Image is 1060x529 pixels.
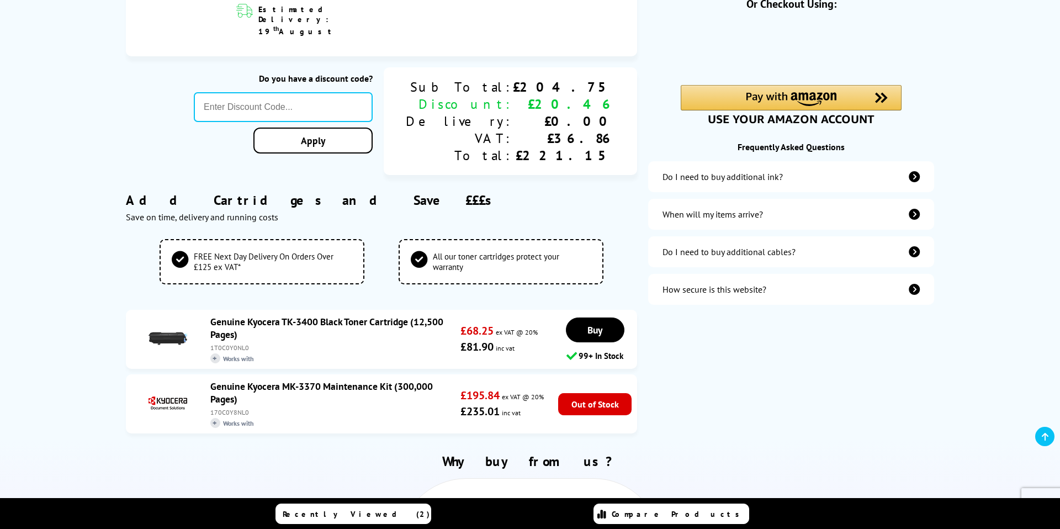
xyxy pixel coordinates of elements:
div: VAT: [406,130,513,147]
a: Apply [253,128,373,154]
sup: th [273,24,279,33]
span: Estimated Delivery: 19 August [258,4,395,36]
span: ex VAT @ 20% [496,328,538,336]
strong: £68.25 [460,324,494,338]
a: Compare Products [593,504,749,524]
span: All our toner cartridges protect your warranty [433,251,591,272]
div: 1T0C0Y0NL0 [210,343,455,352]
div: 170C0Y8NL0 [210,408,455,416]
span: inc vat [502,409,521,417]
div: £204.75 [513,78,615,96]
span: Works with [210,418,455,428]
span: Buy [587,324,602,336]
div: Do you have a discount code? [194,73,373,84]
img: Genuine Kyocera MK-3370 Maintenance Kit (300,000 Pages) [149,384,187,422]
div: How secure is this website? [662,284,766,295]
strong: £195.84 [460,388,500,403]
a: items-arrive [648,199,934,230]
a: Recently Viewed (2) [275,504,431,524]
span: Out of Stock [558,393,632,415]
input: Enter Discount Code... [194,92,373,122]
div: Sub Total: [406,78,513,96]
div: When will my items arrive? [662,209,763,220]
strong: £235.01 [460,404,500,419]
a: additional-ink [648,161,934,192]
img: Genuine Kyocera TK-3400 Black Toner Cartridge (12,500 Pages) [149,319,187,358]
a: secure-website [648,274,934,305]
div: £20.46 [513,96,615,113]
i: + [210,418,220,428]
div: 99+ In Stock [558,351,632,361]
div: Add Cartridges and Save £££s [126,175,638,239]
span: inc vat [496,344,515,352]
div: Save on time, delivery and running costs [126,211,638,223]
h2: Why buy from us? [120,453,940,470]
i: + [210,353,220,363]
div: Frequently Asked Questions [648,141,934,152]
strong: £81.90 [460,340,494,354]
div: £221.15 [513,147,615,164]
span: Works with [210,353,455,363]
div: Do I need to buy additional cables? [662,246,796,257]
div: Total: [406,147,513,164]
div: £36.86 [513,130,615,147]
iframe: PayPal [681,29,902,66]
div: £0.00 [513,113,615,130]
a: Genuine Kyocera MK-3370 Maintenance Kit (300,000 Pages) [210,380,433,405]
a: additional-cables [648,236,934,267]
span: Recently Viewed (2) [283,509,430,519]
div: Delivery: [406,113,513,130]
div: Discount: [406,96,513,113]
span: FREE Next Day Delivery On Orders Over £125 ex VAT* [194,251,352,272]
span: Compare Products [612,509,745,519]
div: Do I need to buy additional ink? [662,171,783,182]
a: Genuine Kyocera TK-3400 Black Toner Cartridge (12,500 Pages) [210,315,443,341]
div: Amazon Pay - Use your Amazon account [681,85,902,124]
span: ex VAT @ 20% [502,393,544,401]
